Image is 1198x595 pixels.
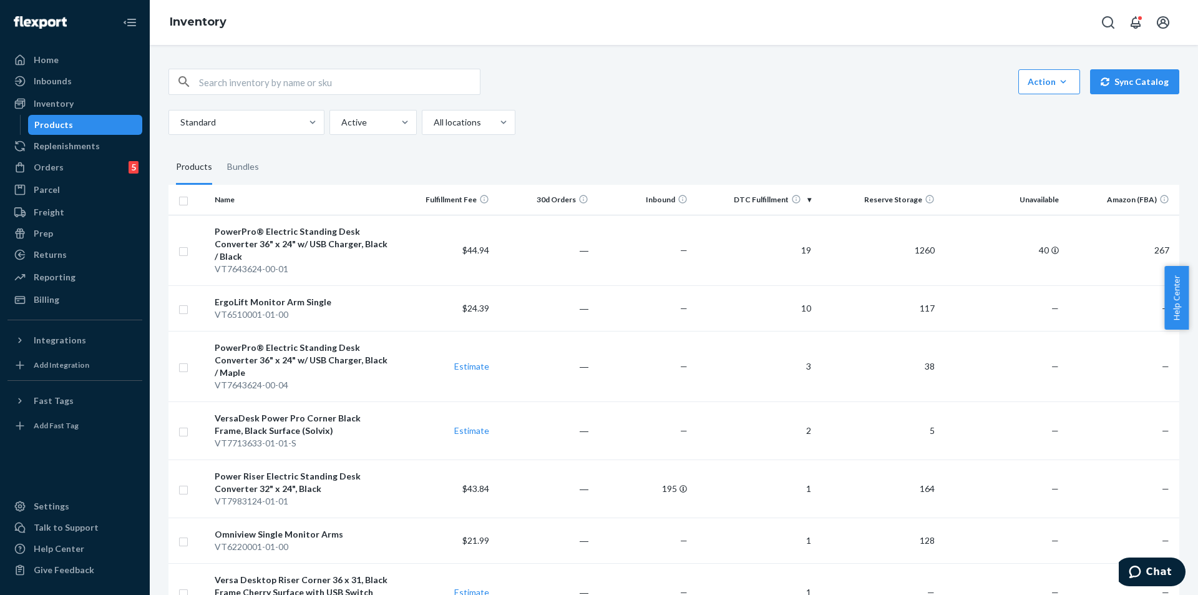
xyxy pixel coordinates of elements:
[1096,10,1121,35] button: Open Search Box
[462,245,489,255] span: $44.94
[34,184,60,196] div: Parcel
[7,50,142,70] a: Home
[494,185,593,215] th: 30d Orders
[7,355,142,375] a: Add Integration
[940,185,1063,215] th: Unavailable
[34,248,67,261] div: Returns
[7,290,142,310] a: Billing
[693,401,816,460] td: 2
[117,10,142,35] button: Close Navigation
[462,483,489,494] span: $43.84
[693,285,816,331] td: 10
[680,361,688,371] span: —
[215,437,391,450] div: VT7713633-01-01-S
[1119,558,1186,589] iframe: Opens a widget where you can chat to one of our agents
[14,16,67,29] img: Flexport logo
[215,263,391,275] div: VT7643624-00-01
[215,308,391,321] div: VT6510001-01-00
[7,267,142,287] a: Reporting
[34,161,64,174] div: Orders
[1162,361,1169,371] span: —
[693,215,816,285] td: 19
[34,293,59,306] div: Billing
[816,285,940,331] td: 117
[34,119,73,131] div: Products
[7,157,142,177] a: Orders5
[34,564,94,576] div: Give Feedback
[34,97,74,110] div: Inventory
[340,116,341,129] input: Active
[215,495,391,508] div: VT7983124-01-01
[7,136,142,156] a: Replenishments
[1051,425,1059,436] span: —
[7,71,142,91] a: Inbounds
[129,161,139,174] div: 5
[1018,69,1080,94] button: Action
[816,518,940,563] td: 128
[1164,266,1189,330] button: Help Center
[1064,185,1179,215] th: Amazon (FBA)
[693,460,816,518] td: 1
[7,180,142,200] a: Parcel
[680,245,688,255] span: —
[593,460,693,518] td: 195
[494,285,593,331] td: ―
[34,271,75,283] div: Reporting
[494,460,593,518] td: ―
[7,539,142,559] a: Help Center
[1151,10,1176,35] button: Open account menu
[1051,483,1059,494] span: —
[215,225,391,263] div: PowerPro® Electric Standing Desk Converter 36" x 24" w/ USB Charger, Black / Black
[34,75,72,87] div: Inbounds
[462,535,489,546] span: $21.99
[1090,69,1179,94] button: Sync Catalog
[199,69,480,94] input: Search inventory by name or sku
[34,395,74,407] div: Fast Tags
[215,541,391,553] div: VT6220001-01-00
[170,15,226,29] a: Inventory
[7,496,142,516] a: Settings
[215,470,391,495] div: Power Riser Electric Standing Desk Converter 32" x 24", Black
[34,206,64,219] div: Freight
[7,224,142,243] a: Prep
[680,303,688,313] span: —
[494,215,593,285] td: ―
[34,500,69,513] div: Settings
[1162,535,1169,546] span: —
[454,361,489,371] a: Estimate
[215,342,391,379] div: PowerPro® Electric Standing Desk Converter 36" x 24" w/ USB Charger, Black / Maple
[816,331,940,401] td: 38
[34,334,86,347] div: Integrations
[1028,76,1071,88] div: Action
[7,94,142,114] a: Inventory
[179,116,180,129] input: Standard
[215,412,391,437] div: VersaDesk Power Pro Corner Black Frame, Black Surface (Solvix)
[1162,303,1169,313] span: —
[494,401,593,460] td: ―
[816,460,940,518] td: 164
[680,425,688,436] span: —
[1051,303,1059,313] span: —
[693,185,816,215] th: DTC Fulfillment
[1123,10,1148,35] button: Open notifications
[693,331,816,401] td: 3
[432,116,434,129] input: All locations
[680,535,688,546] span: —
[215,528,391,541] div: Omniview Single Monitor Arms
[940,215,1063,285] td: 40
[494,518,593,563] td: ―
[816,185,940,215] th: Reserve Storage
[7,518,142,538] button: Talk to Support
[494,331,593,401] td: ―
[1051,535,1059,546] span: —
[1064,215,1179,285] td: 267
[454,425,489,436] a: Estimate
[176,150,212,185] div: Products
[34,140,100,152] div: Replenishments
[593,185,693,215] th: Inbound
[7,245,142,265] a: Returns
[28,115,143,135] a: Products
[7,330,142,350] button: Integrations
